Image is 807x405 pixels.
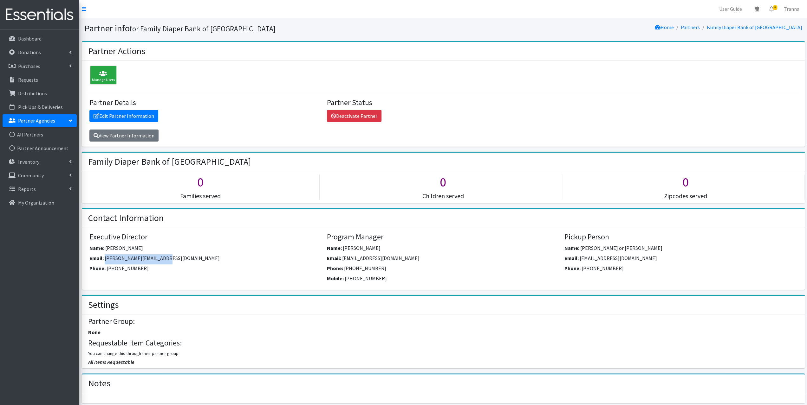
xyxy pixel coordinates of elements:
p: You can change this through their partner group. [88,350,798,357]
label: Name: [89,244,104,252]
h2: Partner Actions [88,46,145,57]
h1: 0 [567,174,804,190]
label: Email: [564,254,579,262]
h2: Contact Information [88,213,164,224]
h4: Partner Details [89,98,322,107]
h4: Program Manager [327,232,560,242]
a: Purchases [3,60,77,73]
h5: Families served [82,192,319,200]
h4: Partner Group: [88,317,798,326]
a: Manage Users [87,73,117,79]
p: Reports [18,186,36,192]
span: [PERSON_NAME] or [PERSON_NAME] [580,245,662,251]
span: [PERSON_NAME] [105,245,143,251]
a: Donations [3,46,77,59]
label: Phone: [89,264,106,272]
a: Reports [3,183,77,195]
a: Partner Announcement [3,142,77,155]
span: [PHONE_NUMBER] [582,265,624,271]
h5: Zipcodes served [567,192,804,200]
p: Purchases [18,63,40,69]
span: [EMAIL_ADDRESS][DOMAIN_NAME] [342,255,420,261]
h4: Partner Status [327,98,560,107]
span: [EMAIL_ADDRESS][DOMAIN_NAME] [580,255,657,261]
a: Tranna [779,3,804,15]
label: Phone: [564,264,581,272]
p: My Organization [18,199,54,206]
a: Edit Partner Information [89,110,158,122]
a: View Partner Information [89,130,159,142]
h2: Notes [88,378,110,389]
span: [PERSON_NAME][EMAIL_ADDRESS][DOMAIN_NAME] [105,255,220,261]
p: Distributions [18,90,47,97]
a: My Organization [3,196,77,209]
small: for Family Diaper Bank of [GEOGRAPHIC_DATA] [130,24,276,33]
p: Inventory [18,159,39,165]
h4: Requestable Item Categories: [88,339,798,348]
span: [PHONE_NUMBER] [344,265,386,271]
a: Family Diaper Bank of [GEOGRAPHIC_DATA] [707,24,802,30]
h2: Settings [88,300,119,310]
h1: 0 [82,174,319,190]
a: All Partners [3,128,77,141]
span: All Items Requestable [88,359,134,365]
a: Home [655,24,674,30]
span: 4 [773,5,777,10]
label: Email: [327,254,341,262]
a: Requests [3,73,77,86]
a: Inventory [3,155,77,168]
img: HumanEssentials [3,4,77,25]
span: [PHONE_NUMBER] [107,265,149,271]
h5: Children served [324,192,562,200]
h1: 0 [324,174,562,190]
a: Community [3,169,77,182]
a: Pick Ups & Deliveries [3,101,77,113]
a: User Guide [714,3,747,15]
label: Email: [89,254,104,262]
span: [PHONE_NUMBER] [345,275,387,282]
a: Partner Agencies [3,114,77,127]
a: Distributions [3,87,77,100]
p: Partner Agencies [18,117,55,124]
label: None [88,328,101,336]
h1: Partner info [84,23,441,34]
a: Partners [681,24,700,30]
p: Donations [18,49,41,55]
label: Name: [564,244,579,252]
h2: Family Diaper Bank of [GEOGRAPHIC_DATA] [88,156,251,167]
label: Phone: [327,264,343,272]
p: Requests [18,77,38,83]
a: Dashboard [3,32,77,45]
a: Deactivate Partner [327,110,381,122]
h4: Pickup Person [564,232,797,242]
div: Manage Users [90,66,117,85]
label: Name: [327,244,342,252]
p: Dashboard [18,35,42,42]
h4: Executive Director [89,232,322,242]
a: 4 [764,3,779,15]
p: Community [18,172,44,179]
span: [PERSON_NAME] [343,245,381,251]
p: Pick Ups & Deliveries [18,104,63,110]
label: Mobile: [327,275,344,282]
